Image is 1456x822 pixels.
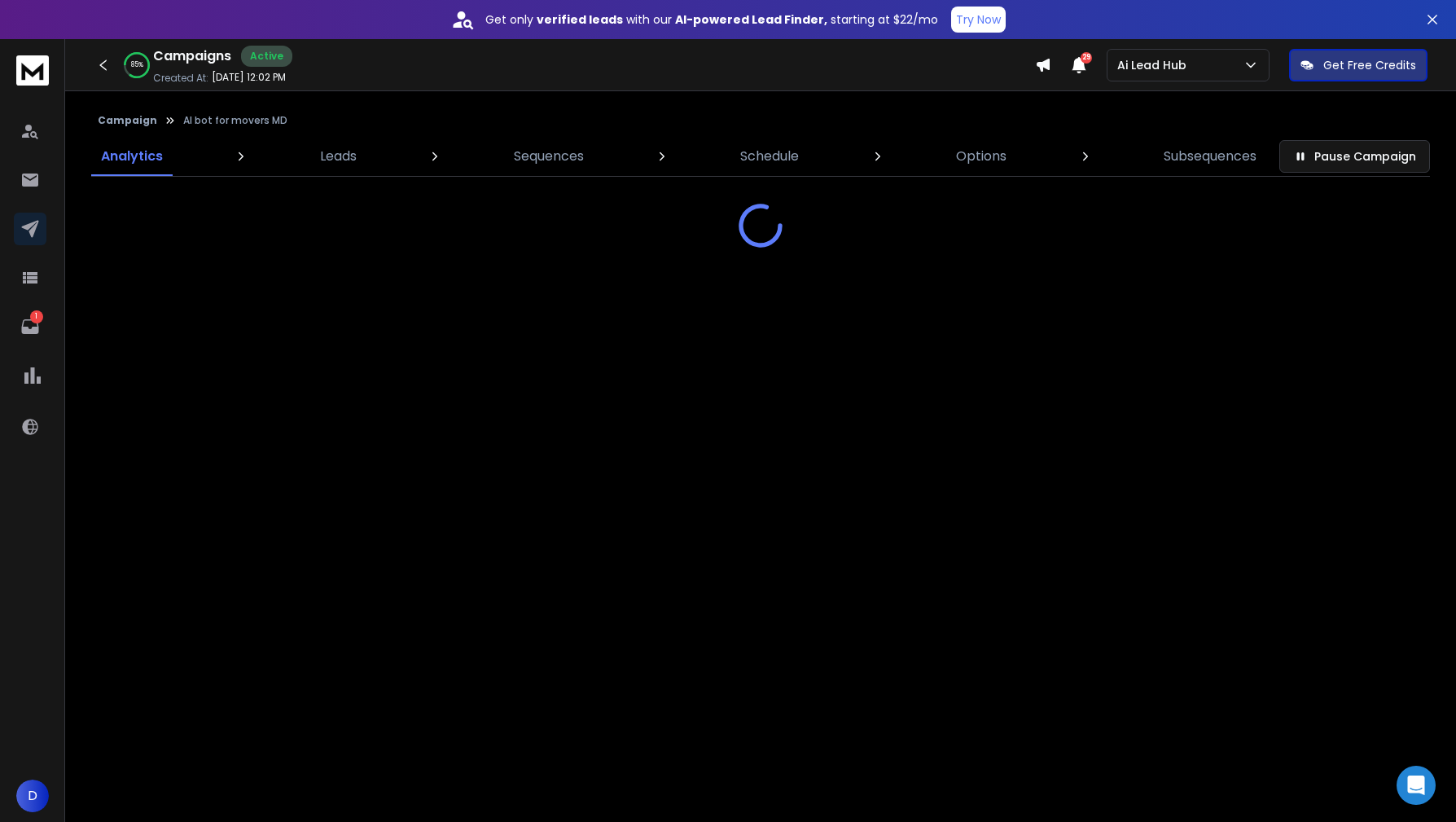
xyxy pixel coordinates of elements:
p: Sequences [514,147,584,166]
a: Subsequences [1154,137,1266,176]
button: D [16,780,49,812]
p: Get Free Credits [1323,57,1416,73]
strong: AI-powered Lead Finder, [675,11,827,28]
span: 29 [1081,52,1092,64]
button: Campaign [98,114,157,127]
button: Pause Campaign [1279,140,1430,173]
p: Schedule [740,147,799,166]
p: 85 % [131,60,143,70]
div: Active [241,46,292,67]
a: Options [946,137,1016,176]
h1: Campaigns [153,46,231,66]
p: Get only with our starting at $22/mo [485,11,938,28]
a: 1 [14,310,46,343]
a: Schedule [730,137,809,176]
p: Analytics [101,147,163,166]
p: Subsequences [1164,147,1256,166]
p: [DATE] 12:02 PM [212,71,286,84]
p: Leads [320,147,357,166]
img: logo [16,55,49,86]
a: Sequences [504,137,594,176]
a: Analytics [91,137,173,176]
button: Get Free Credits [1289,49,1427,81]
strong: verified leads [537,11,623,28]
div: Open Intercom Messenger [1397,766,1436,805]
p: Options [956,147,1006,166]
p: Ai Lead Hub [1117,57,1193,73]
p: 1 [30,310,43,323]
p: Created At: [153,72,208,85]
p: Try Now [956,11,1001,28]
button: Try Now [951,7,1006,33]
a: Leads [310,137,366,176]
p: AI bot for movers MD [183,114,287,127]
